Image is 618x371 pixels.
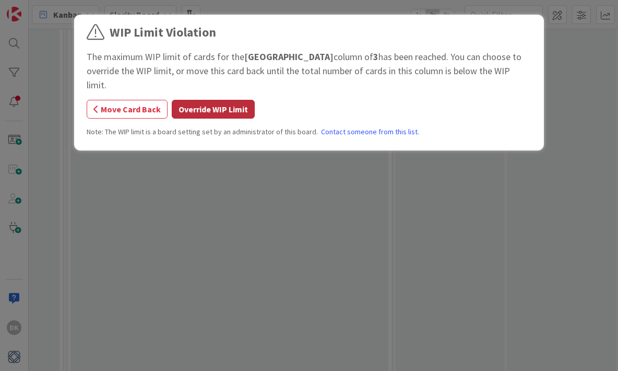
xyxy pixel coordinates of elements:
b: [GEOGRAPHIC_DATA] [244,51,334,63]
div: Note: The WIP limit is a board setting set by an administrator of this board. [87,126,531,137]
button: Move Card Back [87,100,168,119]
div: WIP Limit Violation [110,23,216,42]
a: Contact someone from this list. [321,126,419,137]
div: The maximum WIP limit of cards for the column of has been reached. You can choose to override the... [87,50,531,92]
b: 3 [373,51,378,63]
button: Override WIP Limit [172,100,255,119]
